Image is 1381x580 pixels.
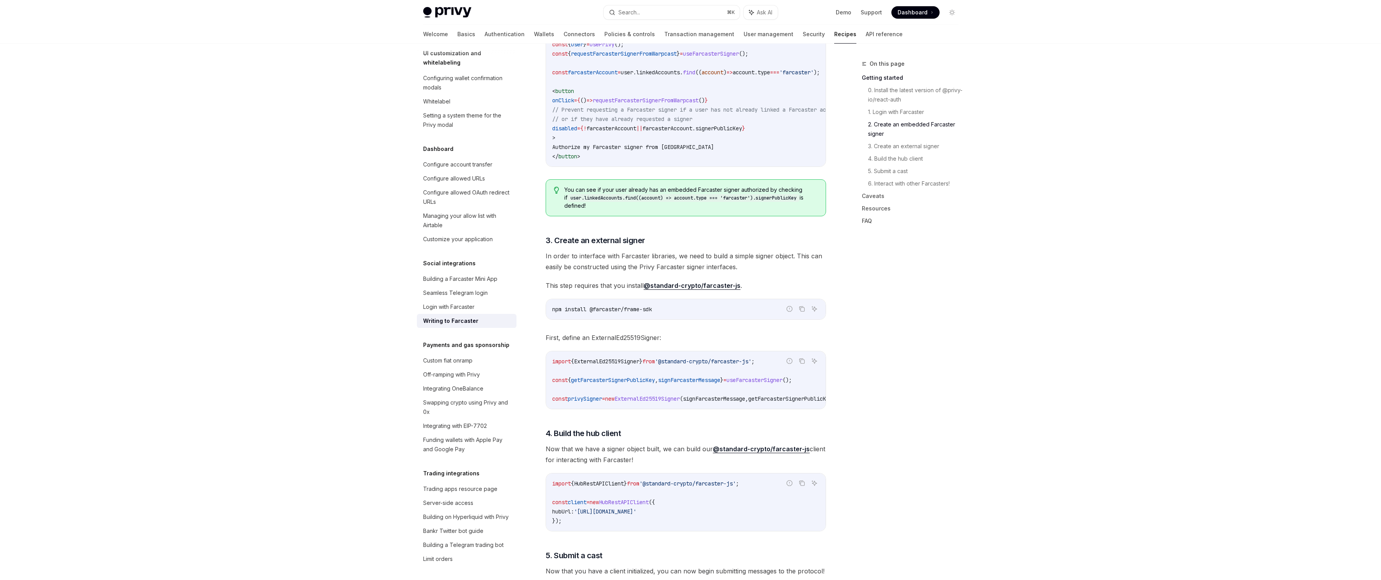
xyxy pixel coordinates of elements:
span: new [605,395,614,402]
span: '@standard-crypto/farcaster-js' [639,480,736,487]
span: 4. Build the hub client [546,428,621,439]
span: useFarcasterSigner [726,377,782,384]
span: const [552,377,568,384]
a: Getting started [862,72,964,84]
a: Building on Hyperliquid with Privy [417,510,516,524]
span: signFarcasterMessage [683,395,745,402]
span: 3. Create an external signer [546,235,645,246]
a: User management [744,25,793,44]
a: Building a Telegram trading bot [417,538,516,552]
span: farcasterAccount [568,69,618,76]
a: Integrating with EIP-7702 [417,419,516,433]
span: requestFarcasterSignerFromWarpcast [571,50,677,57]
div: Building on Hyperliquid with Privy [423,512,509,522]
span: { [568,50,571,57]
button: Toggle dark mode [946,6,958,19]
span: < [552,88,555,95]
button: Report incorrect code [784,478,795,488]
a: Connectors [564,25,595,44]
span: usePrivy [590,41,614,48]
span: client [568,499,586,506]
span: In order to interface with Farcaster libraries, we need to build a simple signer object. This can... [546,251,826,272]
span: HubRestAPIClient [599,499,649,506]
a: Custom fiat onramp [417,354,516,368]
div: Whitelabel [423,97,450,106]
button: Report incorrect code [784,304,795,314]
span: ! [583,125,586,132]
span: // Prevent requesting a Farcaster signer if a user has not already linked a Farcaster account [552,106,842,113]
button: Copy the contents from the code block [797,356,807,366]
a: Security [803,25,825,44]
span: } [720,377,723,384]
div: Managing your allow list with Airtable [423,211,512,230]
a: Login with Farcaster [417,300,516,314]
div: Customize your application [423,235,493,244]
span: </ [552,153,558,160]
div: Off-ramping with Privy [423,370,480,379]
span: ⌘ K [727,9,735,16]
a: Server-side access [417,496,516,510]
span: const [552,395,568,402]
a: Setting a system theme for the Privy modal [417,109,516,132]
h5: Social integrations [423,259,476,268]
span: = [618,69,621,76]
span: signFarcasterMessage [658,377,720,384]
span: Now that you have a client initialized, you can now begin submitting messages to the protocol! [546,566,826,576]
span: npm install @farcaster/frame-sdk [552,306,652,313]
span: = [574,97,577,104]
a: Funding wallets with Apple Pay and Google Pay [417,433,516,456]
span: account [733,69,754,76]
a: 3. Create an external signer [868,140,964,152]
span: === [770,69,779,76]
span: 5. Submit a cast [546,550,602,561]
div: Writing to Farcaster [423,316,478,326]
a: Support [861,9,882,16]
a: Customize your application [417,232,516,246]
span: } [639,358,642,365]
h5: Trading integrations [423,469,480,478]
span: > [552,134,555,141]
span: Authorize my Farcaster signer from [GEOGRAPHIC_DATA] [552,144,714,151]
code: user.linkedAccounts.find((account) => account.type === 'farcaster').signerPublicKey [567,194,800,202]
div: Building a Farcaster Mini App [423,274,497,284]
span: find [683,69,695,76]
span: useFarcasterSigner [683,50,739,57]
a: @standard-crypto/farcaster-js [644,282,740,290]
span: On this page [870,59,905,68]
span: { [571,480,574,487]
a: Configuring wallet confirmation modals [417,71,516,95]
span: { [577,97,580,104]
span: onClick [552,97,574,104]
div: Integrating OneBalance [423,384,483,393]
span: 'farcaster' [779,69,814,76]
span: const [552,69,568,76]
div: Server-side access [423,498,473,508]
span: You can see if your user already has an embedded Farcaster signer authorized by checking if is de... [564,186,817,210]
a: Seamless Telegram login [417,286,516,300]
a: Managing your allow list with Airtable [417,209,516,232]
span: || [636,125,642,132]
a: Configure allowed URLs [417,172,516,186]
div: Seamless Telegram login [423,288,488,298]
div: Bankr Twitter bot guide [423,526,483,536]
span: disabled [552,125,577,132]
span: = [577,125,580,132]
div: Configuring wallet confirmation modals [423,74,512,92]
a: Authentication [485,25,525,44]
span: } [705,97,708,104]
span: This step requires that you install . [546,280,826,291]
span: = [723,377,726,384]
span: (); [739,50,748,57]
span: ExternalEd25519Signer [614,395,680,402]
button: Ask AI [809,304,819,314]
button: Copy the contents from the code block [797,478,807,488]
span: > [577,153,580,160]
a: Wallets [534,25,554,44]
a: Welcome [423,25,448,44]
div: Setting a system theme for the Privy modal [423,111,512,130]
button: Ask AI [809,356,819,366]
svg: Tip [554,187,559,194]
span: } [624,480,627,487]
a: 1. Login with Farcaster [868,106,964,118]
div: Building a Telegram trading bot [423,540,504,550]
